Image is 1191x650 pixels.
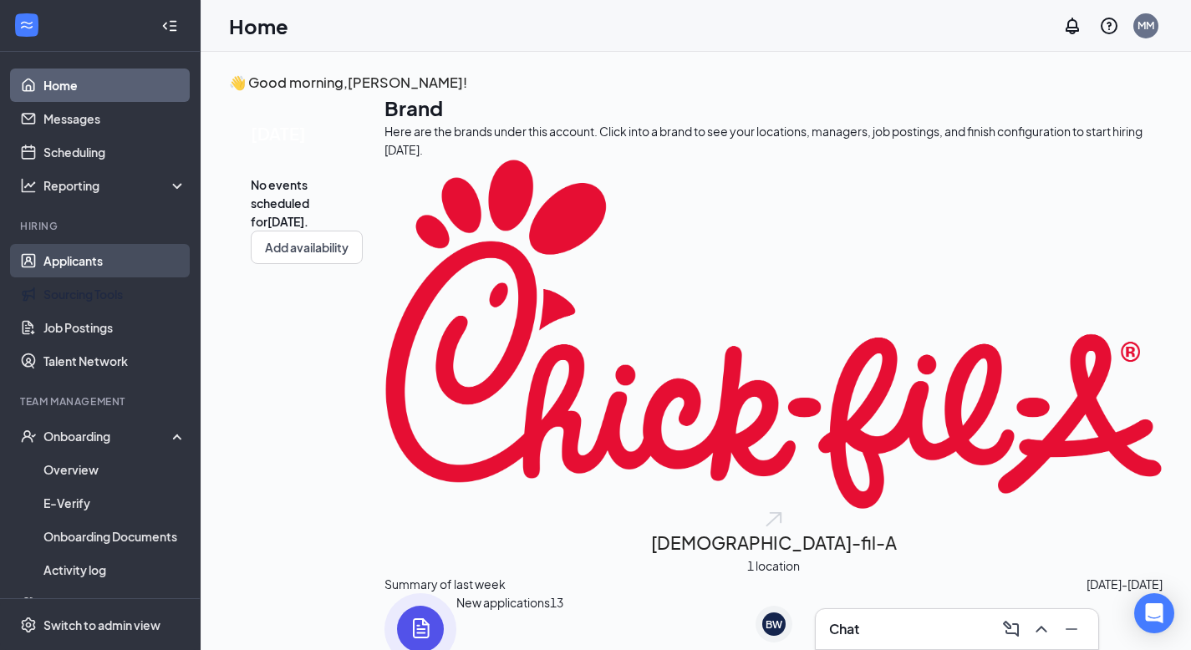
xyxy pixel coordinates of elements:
[43,244,186,277] a: Applicants
[251,175,363,231] span: No events scheduled for [DATE] .
[43,428,172,444] div: Onboarding
[1099,16,1119,36] svg: QuestionInfo
[20,177,37,194] svg: Analysis
[43,177,187,194] div: Reporting
[384,122,1163,159] div: Here are the brands under this account. Click into a brand to see your locations, managers, job p...
[747,556,800,575] span: 1 location
[229,12,288,40] h1: Home
[43,486,186,520] a: E-Verify
[251,120,363,146] span: [DATE]
[43,135,186,169] a: Scheduling
[1134,593,1174,633] div: Open Intercom Messenger
[651,529,897,556] h2: [DEMOGRAPHIC_DATA]-fil-A
[43,344,186,378] a: Talent Network
[1062,16,1082,36] svg: Notifications
[1028,616,1055,642] button: ChevronUp
[998,616,1025,642] button: ComposeMessage
[43,520,186,553] a: Onboarding Documents
[229,72,1163,94] h3: 👋 Good morning, [PERSON_NAME] !
[43,311,186,344] a: Job Postings
[384,94,1163,122] h1: Brand
[43,617,160,633] div: Switch to admin view
[43,553,186,587] a: Activity log
[384,159,1163,510] img: Chick-fil-A
[1087,575,1163,593] span: [DATE] - [DATE]
[384,575,506,593] span: Summary of last week
[1061,619,1082,639] svg: Minimize
[20,394,183,409] div: Team Management
[1138,18,1154,33] div: MM
[161,18,178,34] svg: Collapse
[251,231,363,264] button: Add availability
[1031,619,1051,639] svg: ChevronUp
[763,510,785,529] img: open.6027fd2a22e1237b5b06.svg
[766,617,782,632] div: BW
[18,17,35,33] svg: WorkstreamLogo
[20,428,37,444] svg: UserCheck
[43,69,186,102] a: Home
[20,219,183,233] div: Hiring
[829,620,859,638] h3: Chat
[1001,619,1021,639] svg: ComposeMessage
[20,617,37,633] svg: Settings
[43,453,186,486] a: Overview
[1058,616,1085,642] button: Minimize
[43,102,186,135] a: Messages
[43,277,186,311] a: Sourcing Tools
[43,587,186,620] a: Team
